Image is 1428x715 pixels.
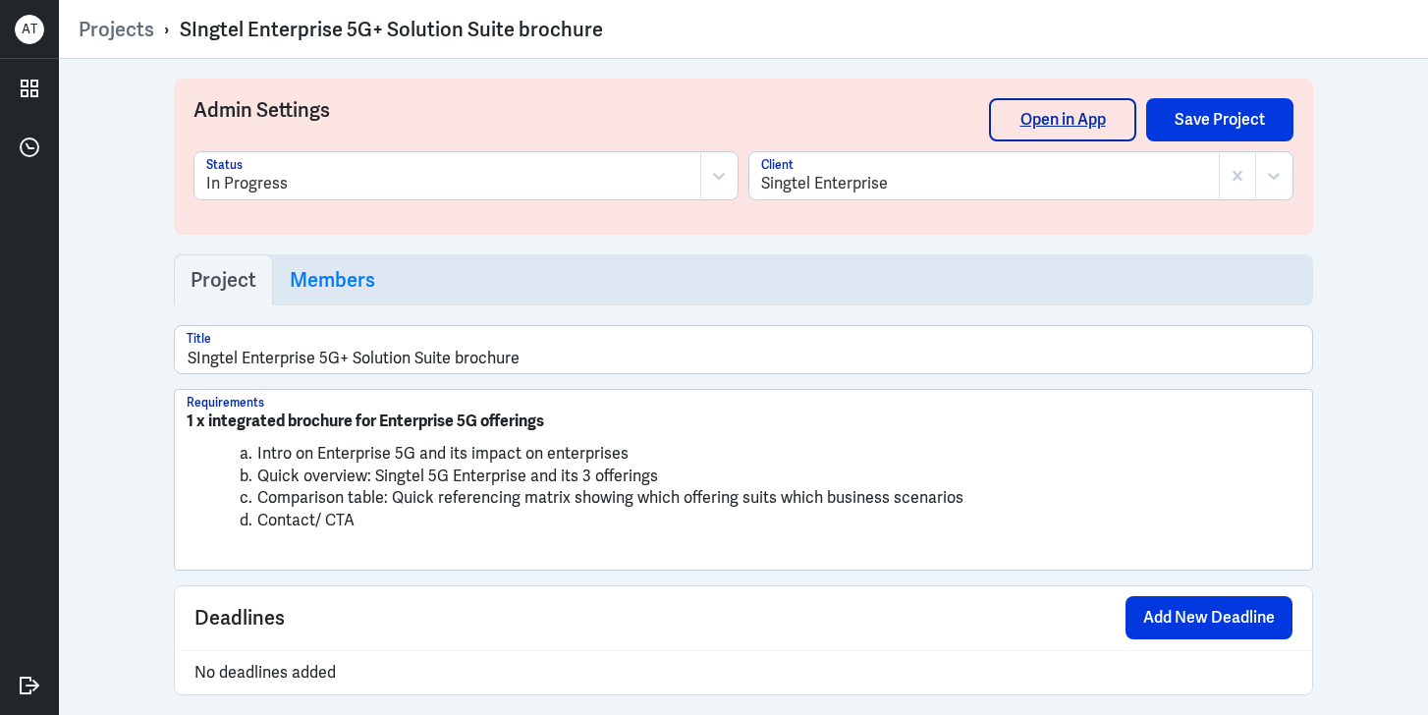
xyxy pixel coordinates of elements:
[191,268,256,292] h3: Project
[187,466,1300,488] li: Quick overview: Singtel 5G Enterprise and its 3 offerings
[154,17,180,42] p: ›
[193,98,989,151] h3: Admin Settings
[175,650,1312,694] div: No deadlines added
[187,411,544,431] strong: 1 x integrated brochure for Enterprise 5G offerings
[989,98,1136,141] a: Open in App
[79,17,154,42] a: Projects
[187,443,1300,466] li: Intro on Enterprise 5G and its impact on enterprises
[194,603,285,632] span: Deadlines
[180,17,603,42] div: SIngtel Enterprise 5G+ Solution Suite brochure
[15,15,44,44] div: A T
[290,268,375,292] h3: Members
[1126,596,1292,639] button: Add New Deadline
[187,510,1300,532] li: Contact/ CTA
[187,487,1300,510] li: Comparison table: Quick referencing matrix showing which offering suits which business scenarios
[1146,98,1293,141] button: Save Project
[175,326,1312,373] input: Title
